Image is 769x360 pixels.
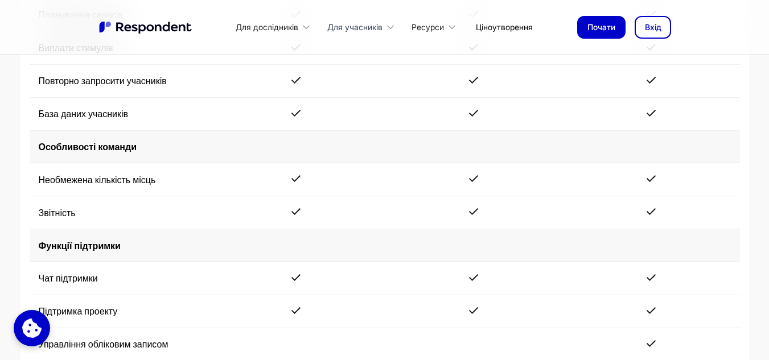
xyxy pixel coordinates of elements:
[327,22,383,32] font: Для учасників
[577,16,626,39] a: Почати
[39,305,118,318] font: Підтримка проекту
[39,140,137,153] font: Особливості команди
[39,173,156,186] font: Необмежена кількість місць
[39,239,121,252] font: Функції підтримки
[39,338,168,351] font: Управління обліковим записом
[321,14,405,40] div: Для учасників
[476,22,533,32] font: Ціноутворення
[229,14,321,40] div: Для дослідників
[412,22,444,32] font: Ресурси
[39,107,129,121] font: База даних учасників
[635,16,672,39] a: Вхід
[236,22,298,32] font: Для дослідників
[645,22,661,32] font: Вхід
[587,22,615,32] font: Почати
[39,75,167,88] font: Повторно запросити учасників
[405,14,467,40] div: Ресурси
[39,206,76,219] font: Звітність
[98,20,195,35] a: дім
[39,272,98,285] font: Чат підтримки
[467,14,542,40] a: Ціноутворення
[98,20,195,35] img: Без назви логотип інтерфейсу користувача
